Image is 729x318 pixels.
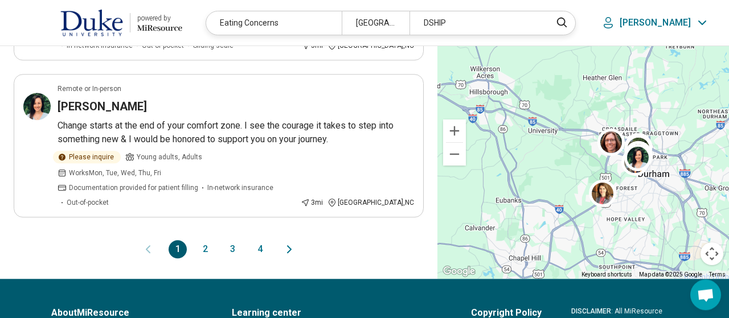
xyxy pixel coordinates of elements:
span: Young adults, Adults [137,152,202,162]
button: 1 [169,240,187,258]
div: Eating Concerns [206,11,341,35]
button: 4 [251,240,269,258]
button: Keyboard shortcuts [581,271,632,279]
a: Terms (opens in new tab) [709,271,726,278]
div: [GEOGRAPHIC_DATA] , NC [327,197,414,208]
span: DISCLAIMER [571,307,611,315]
div: Open chat [690,279,721,310]
div: powered by [137,13,182,23]
span: Works Mon, Tue, Wed, Thu, Fri [69,168,161,178]
a: Open this area in Google Maps (opens a new window) [440,264,478,279]
button: 3 [223,240,241,258]
img: Google [440,264,478,279]
button: Next page [282,240,296,258]
button: 2 [196,240,214,258]
button: Map camera controls [701,242,723,265]
p: [PERSON_NAME] [620,17,691,28]
a: Duke Universitypowered by [18,9,182,36]
img: Duke University [60,9,123,36]
button: Previous page [141,240,155,258]
span: Documentation provided for patient filling [69,183,198,193]
div: [GEOGRAPHIC_DATA] [342,11,409,35]
button: Zoom out [443,143,466,166]
h3: [PERSON_NAME] [58,98,147,114]
div: Please inquire [53,151,121,163]
span: Map data ©2025 Google [639,271,702,278]
span: Out-of-pocket [67,197,109,208]
button: Zoom in [443,119,466,142]
p: Remote or In-person [58,84,121,94]
p: Change starts at the end of your comfort zone. I see the courage it takes to step into something ... [58,119,414,146]
div: DSHIP [409,11,544,35]
div: 3 mi [301,197,323,208]
span: In-network insurance [207,183,273,193]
